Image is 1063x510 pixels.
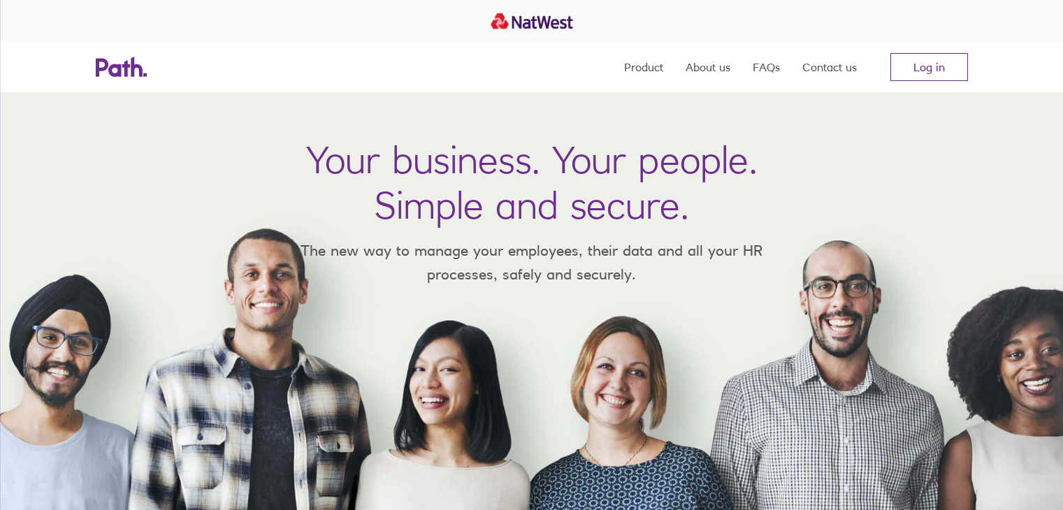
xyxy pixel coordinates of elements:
[280,239,783,286] p: The new way to manage your employees, their data and all your HR processes, safely and securely.
[802,42,857,92] a: Contact us
[890,53,968,81] a: Log in
[306,137,758,228] h1: Your business. Your people. Simple and secure.
[686,42,730,92] a: About us
[753,42,780,92] a: FAQs
[624,42,663,92] a: Product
